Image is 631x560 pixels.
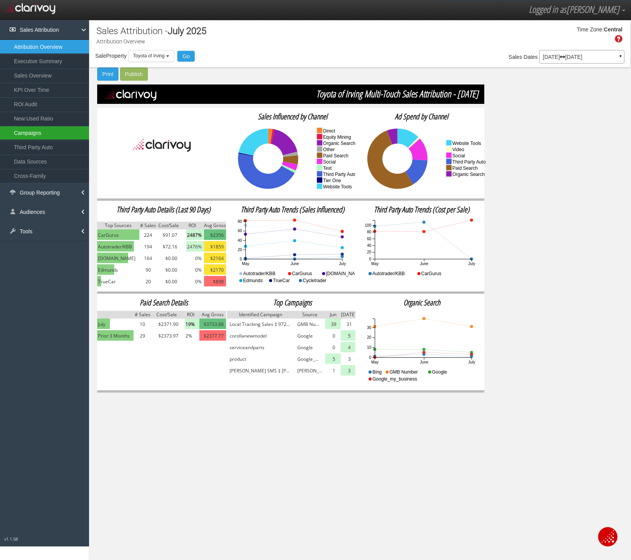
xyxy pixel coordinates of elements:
[97,253,139,264] td: Cars.com
[326,271,363,276] text: [DOMAIN_NAME]
[204,229,226,240] img: dark-green.png
[333,367,335,375] span: 1
[186,241,210,252] img: light-green.png
[509,54,522,60] span: Sales
[529,3,566,16] span: Logged in as
[97,311,134,319] img: grey.png
[243,278,263,283] text: Edmunds
[341,311,356,319] img: grey.png
[294,311,325,319] img: grey.png
[403,297,440,308] span: organic search
[468,360,475,364] text: July
[294,353,325,365] td: Google_my_business
[187,231,202,239] span: 2487%
[182,311,199,319] img: grey.png
[357,112,486,121] h2: Ad Spend by Channel
[452,172,484,177] text: organic search
[238,248,242,252] text: 20
[341,330,356,341] img: light-green.png
[323,141,355,146] text: organic search
[97,253,128,263] img: green.png
[96,38,259,45] p: Attribution Overview
[574,26,604,34] div: Time Zone:
[186,229,210,240] img: light-green.png
[186,26,206,36] span: 2025
[139,253,157,264] td: 164
[204,264,226,275] img: yellow.png
[372,271,405,276] text: Autotrader/KBB
[323,134,351,140] text: equity mining
[134,319,151,330] td: 10
[323,172,357,177] text: third party auto
[365,223,371,227] text: 100
[91,87,478,100] span: Toyota of Irving Multi-Touch Sales Attribution - [DATE]
[210,243,224,251] span: $1859
[204,320,224,328] span: $3733.88
[98,266,118,274] span: Edmunds
[98,320,105,328] span: July
[204,332,224,340] span: $2377.77
[97,67,118,81] button: Print
[157,253,180,264] td: $0.00
[294,319,325,330] td: GMB Number
[187,243,202,251] span: 2476%
[367,345,372,350] text: 10
[139,276,157,288] td: 20
[97,264,114,275] img: green.png
[452,141,481,146] text: website tools
[452,153,465,159] text: social
[97,276,139,288] td: TrueCar
[323,128,336,134] text: direct
[341,342,356,352] img: light-green.png
[294,330,325,342] td: Google
[97,229,139,241] td: CarGurus
[134,330,151,342] td: 29
[226,319,294,330] td: Local Tracking Sales ‡ 9723955090
[243,271,275,276] text: Autotrader/KBB
[452,165,477,171] text: paid search
[543,54,621,60] p: [DATE] [DATE]
[199,330,226,341] img: pink.png
[228,298,357,307] h2: Top Campaigns
[348,355,351,363] span: 3
[226,330,294,342] td: corollanewmodel
[226,342,294,353] td: serviceandparts
[97,241,134,252] img: green.png
[157,229,180,241] td: $91.07
[128,50,174,62] button: Toyota of Irving
[227,311,294,319] img: grey.png
[199,319,226,329] img: dark-green.png
[204,222,226,229] img: grey.png
[346,320,352,328] span: 31
[133,53,165,59] span: Toyota of Irving
[157,241,180,253] td: $72.16
[331,320,336,328] span: 39
[339,262,346,266] text: July
[185,332,192,340] span: 2%
[157,264,180,276] td: $0.00
[204,253,226,263] img: yellow.png
[323,165,332,171] text: text
[98,278,116,286] span: TrueCar
[323,184,352,190] text: website tools
[273,278,290,283] text: TrueCar
[195,278,202,286] span: 0%
[177,51,195,62] button: Go
[294,342,325,353] td: Google
[420,262,428,266] text: June
[226,365,294,377] td: Stela Manchego SMS ‡ 4696392751
[199,311,226,319] img: grey.png
[333,344,335,352] span: 0
[210,266,224,274] span: $2170
[367,250,372,254] text: 20
[97,330,134,341] img: green.png
[348,367,351,375] span: 3
[4,1,55,14] img: clarivoy logo
[139,241,157,253] td: 194
[195,255,202,262] span: 0%
[371,262,379,266] text: May
[98,243,132,251] span: Autotrader/KBB
[213,278,224,286] span: $898
[367,237,372,241] text: 60
[303,278,326,283] text: cycletrader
